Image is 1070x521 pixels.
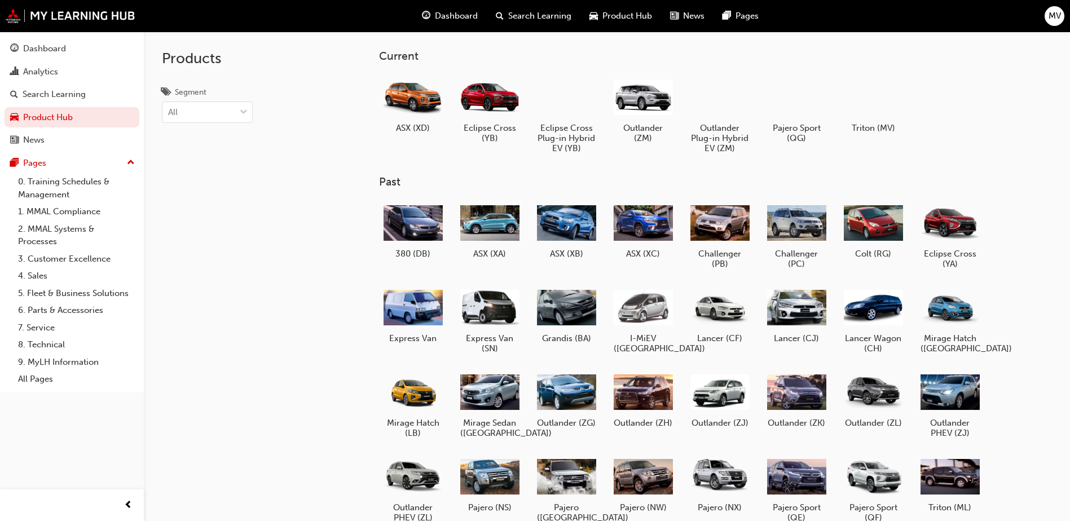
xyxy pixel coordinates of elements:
a: 9. MyLH Information [14,354,139,371]
h3: Current [379,50,1020,63]
span: search-icon [496,9,504,23]
h5: Lancer Wagon (CH) [844,333,903,354]
a: Outlander PHEV (ZJ) [916,367,984,443]
h5: Mirage Hatch ([GEOGRAPHIC_DATA]) [921,333,980,354]
a: 5. Fleet & Business Solutions [14,285,139,302]
span: Dashboard [435,10,478,23]
h5: Grandis (BA) [537,333,596,343]
a: Outlander (ZG) [532,367,600,432]
a: Challenger (PC) [763,198,830,273]
h5: Pajero Sport (QG) [767,123,826,143]
span: chart-icon [10,67,19,77]
a: News [5,130,139,151]
a: Express Van [379,282,447,348]
span: down-icon [240,105,248,120]
a: 7. Service [14,319,139,337]
a: Search Learning [5,84,139,105]
a: 3. Customer Excellence [14,250,139,268]
a: 1. MMAL Compliance [14,203,139,220]
h5: Outlander PHEV (ZJ) [921,418,980,438]
span: up-icon [127,156,135,170]
h5: Mirage Sedan ([GEOGRAPHIC_DATA]) [460,418,519,438]
span: news-icon [670,9,679,23]
div: Analytics [23,65,58,78]
a: Mirage Sedan ([GEOGRAPHIC_DATA]) [456,367,523,443]
a: ASX (XD) [379,72,447,137]
span: News [683,10,704,23]
span: pages-icon [723,9,731,23]
h5: Lancer (CJ) [767,333,826,343]
h5: Colt (RG) [844,249,903,259]
a: Triton (ML) [916,452,984,517]
button: Pages [5,153,139,174]
a: Eclipse Cross (YB) [456,72,523,147]
h5: ASX (XA) [460,249,519,259]
span: Product Hub [602,10,652,23]
a: 8. Technical [14,336,139,354]
a: Pajero Sport (QG) [763,72,830,147]
span: car-icon [589,9,598,23]
div: Dashboard [23,42,66,55]
h5: Challenger (PB) [690,249,750,269]
div: Segment [175,87,206,98]
h5: Eclipse Cross (YB) [460,123,519,143]
button: DashboardAnalyticsSearch LearningProduct HubNews [5,36,139,153]
a: ASX (XB) [532,198,600,263]
h3: Past [379,175,1020,188]
a: Lancer (CF) [686,282,754,348]
span: car-icon [10,113,19,123]
a: news-iconNews [661,5,714,28]
a: Outlander (ZL) [839,367,907,432]
img: mmal [6,8,135,23]
a: Eclipse Cross (YA) [916,198,984,273]
a: ASX (XA) [456,198,523,263]
a: Mirage Hatch ([GEOGRAPHIC_DATA]) [916,282,984,358]
a: ASX (XC) [609,198,677,263]
a: Mirage Hatch (LB) [379,367,447,443]
div: News [23,134,45,147]
h5: Triton (ML) [921,502,980,513]
a: Colt (RG) [839,198,907,263]
a: pages-iconPages [714,5,768,28]
h5: Lancer (CF) [690,333,750,343]
a: 0. Training Schedules & Management [14,173,139,203]
a: search-iconSearch Learning [487,5,580,28]
a: Outlander Plug-in Hybrid EV (ZM) [686,72,754,157]
span: guage-icon [10,44,19,54]
a: Pajero (NS) [456,452,523,517]
h5: ASX (XB) [537,249,596,259]
a: 6. Parts & Accessories [14,302,139,319]
span: prev-icon [124,498,133,513]
span: news-icon [10,135,19,145]
a: Outlander (ZK) [763,367,830,432]
a: Challenger (PB) [686,198,754,273]
h5: Outlander (ZH) [614,418,673,428]
span: pages-icon [10,158,19,169]
a: Lancer Wagon (CH) [839,282,907,358]
a: 380 (DB) [379,198,447,263]
h5: 380 (DB) [384,249,443,259]
h5: I-MiEV ([GEOGRAPHIC_DATA]) [614,333,673,354]
a: I-MiEV ([GEOGRAPHIC_DATA]) [609,282,677,358]
h5: Eclipse Cross Plug-in Hybrid EV (YB) [537,123,596,153]
h5: Express Van (SN) [460,333,519,354]
h5: Express Van [384,333,443,343]
a: guage-iconDashboard [413,5,487,28]
h5: Outlander (ZL) [844,418,903,428]
h5: ASX (XC) [614,249,673,259]
h5: Triton (MV) [844,123,903,133]
a: Pajero (NX) [686,452,754,517]
a: Triton (MV) [839,72,907,137]
h5: ASX (XD) [384,123,443,133]
a: 4. Sales [14,267,139,285]
h5: Pajero (NW) [614,502,673,513]
a: Express Van (SN) [456,282,523,358]
span: Pages [736,10,759,23]
span: MV [1049,10,1061,23]
div: Search Learning [23,88,86,101]
h5: Challenger (PC) [767,249,826,269]
h5: Eclipse Cross (YA) [921,249,980,269]
div: Pages [23,157,46,170]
